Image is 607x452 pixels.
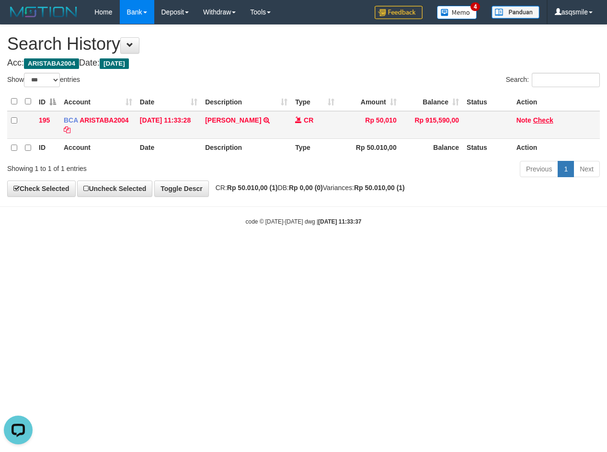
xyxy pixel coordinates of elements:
strong: Rp 0,00 (0) [289,184,323,192]
a: Next [573,161,600,177]
a: ARISTABA2004 [80,116,128,124]
a: Note [516,116,531,124]
td: Rp 915,590,00 [401,111,463,139]
span: CR: DB: Variances: [211,184,405,192]
a: [PERSON_NAME] [205,116,261,124]
td: [DATE] 11:33:28 [136,111,201,139]
th: Balance [401,138,463,157]
th: Description: activate to sort column ascending [201,92,291,111]
th: Date: activate to sort column ascending [136,92,201,111]
select: Showentries [24,73,60,87]
span: [DATE] [100,58,129,69]
img: panduan.png [492,6,539,19]
th: ID: activate to sort column descending [35,92,60,111]
td: 195 [35,111,60,139]
th: Rp 50.010,00 [338,138,401,157]
th: ID [35,138,60,157]
div: Showing 1 to 1 of 1 entries [7,160,246,173]
input: Search: [532,73,600,87]
a: Copy ARISTABA2004 to clipboard [64,126,70,134]
th: Balance: activate to sort column ascending [401,92,463,111]
a: Check Selected [7,181,76,197]
span: ARISTABA2004 [24,58,79,69]
th: Status [463,92,513,111]
img: Feedback.jpg [375,6,423,19]
span: 4 [470,2,481,11]
th: Account [60,138,136,157]
th: Status [463,138,513,157]
a: Uncheck Selected [77,181,152,197]
th: Account: activate to sort column ascending [60,92,136,111]
span: BCA [64,116,78,124]
th: Amount: activate to sort column ascending [338,92,401,111]
td: Rp 50,010 [338,111,401,139]
th: Action [513,138,600,157]
th: Description [201,138,291,157]
h1: Search History [7,34,600,54]
button: Open LiveChat chat widget [4,4,33,33]
th: Action [513,92,600,111]
img: MOTION_logo.png [7,5,80,19]
h4: Acc: Date: [7,58,600,68]
strong: [DATE] 11:33:37 [318,218,361,225]
th: Type: activate to sort column ascending [291,92,338,111]
img: Button%20Memo.svg [437,6,477,19]
a: Previous [520,161,558,177]
strong: Rp 50.010,00 (1) [354,184,405,192]
label: Search: [506,73,600,87]
a: Check [533,116,553,124]
a: 1 [558,161,574,177]
label: Show entries [7,73,80,87]
th: Date [136,138,201,157]
a: Toggle Descr [154,181,209,197]
strong: Rp 50.010,00 (1) [227,184,278,192]
small: code © [DATE]-[DATE] dwg | [246,218,362,225]
th: Type [291,138,338,157]
span: CR [304,116,313,124]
